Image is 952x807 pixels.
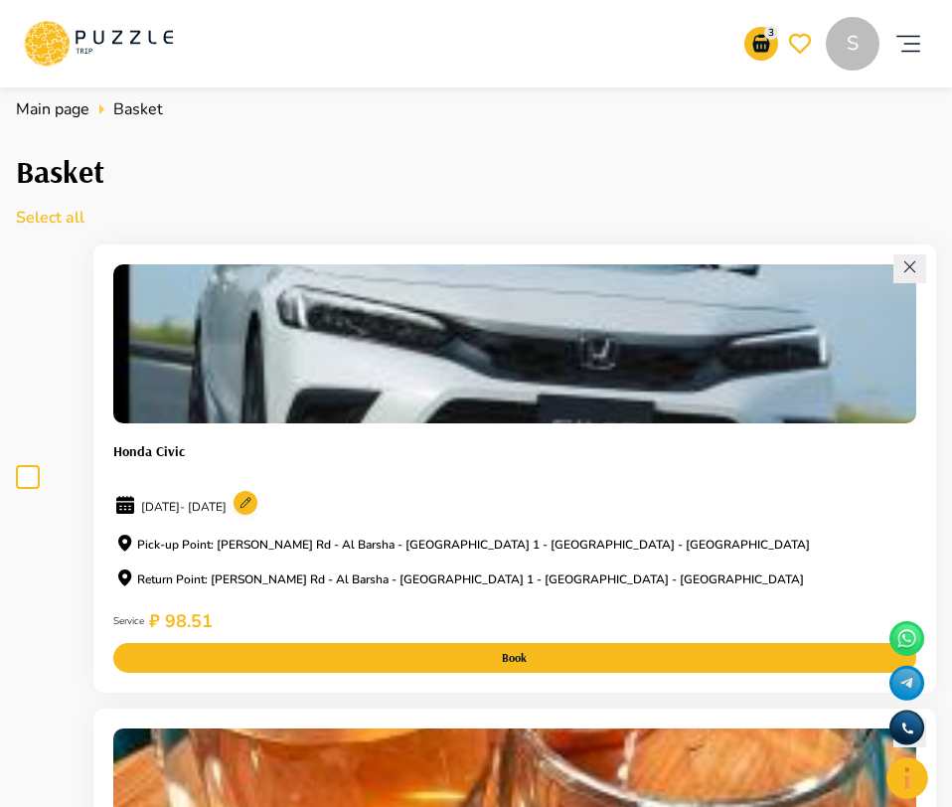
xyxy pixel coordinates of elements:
p: 3 [764,26,778,41]
button: favorite [783,27,817,61]
button: notifications [744,27,778,61]
button: S [821,12,884,76]
button: account of current user [888,12,928,76]
p: Select all [16,206,936,230]
div: S [826,17,879,71]
img: booking PuzzleTrip [113,264,916,423]
button: Book [113,643,916,673]
span: Basket [113,97,163,121]
p: Pick-up Point: [PERSON_NAME] Rd - Al Barsha - [GEOGRAPHIC_DATA] 1 - [GEOGRAPHIC_DATA] - [GEOGRAPH... [113,533,916,558]
p: ₽ 98.51 [149,608,213,635]
span: Main page [16,98,89,120]
a: Main page [16,97,89,121]
p: [DATE] - [DATE] [113,486,916,529]
p: Return Point: [PERSON_NAME] Rd - Al Barsha - [GEOGRAPHIC_DATA] 1 - [GEOGRAPHIC_DATA] - [GEOGRAPHI... [113,567,916,592]
h1: Honda Civic [113,443,916,459]
h1: Basket [16,153,936,190]
nav: breadcrumb [16,78,936,121]
p: Service [113,614,144,629]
